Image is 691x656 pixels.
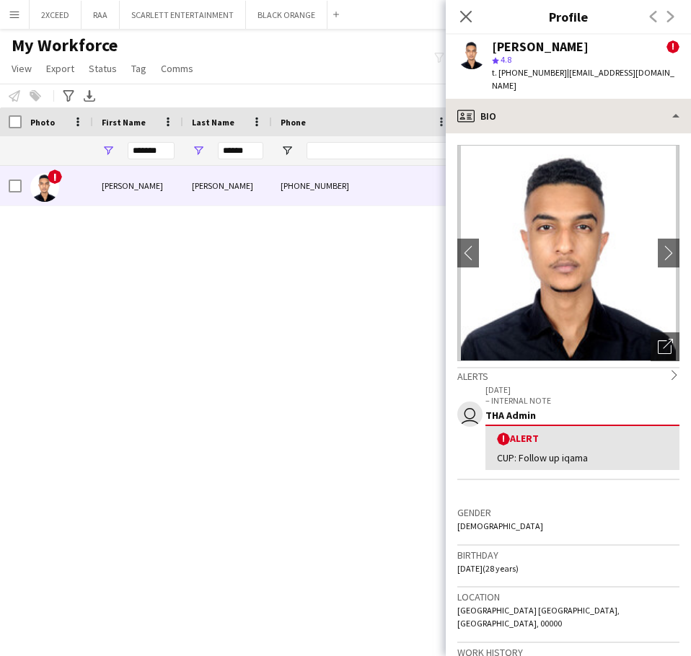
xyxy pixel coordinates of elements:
div: [PERSON_NAME] [183,166,272,205]
h3: Location [457,590,679,603]
div: [PHONE_NUMBER] [272,166,457,205]
button: Open Filter Menu [102,144,115,157]
span: View [12,62,32,75]
app-action-btn: Export XLSX [81,87,98,105]
span: [DEMOGRAPHIC_DATA] [457,520,543,531]
input: First Name Filter Input [128,142,175,159]
img: Mohamed Ibrahim [30,173,59,202]
div: Bio [446,99,691,133]
a: Export [40,59,80,78]
h3: Birthday [457,549,679,562]
input: Last Name Filter Input [218,142,263,159]
div: Alerts [457,367,679,383]
h3: Profile [446,7,691,26]
input: Phone Filter Input [307,142,448,159]
span: Comms [161,62,193,75]
span: [DATE] (28 years) [457,563,519,574]
a: View [6,59,38,78]
button: Open Filter Menu [192,144,205,157]
span: Export [46,62,74,75]
span: [GEOGRAPHIC_DATA] [GEOGRAPHIC_DATA], [GEOGRAPHIC_DATA], 00000 [457,605,620,629]
div: Alert [497,432,668,446]
span: Status [89,62,117,75]
span: Phone [281,117,306,128]
button: SCARLETT ENTERTAINMENT [120,1,246,29]
span: ! [497,433,510,446]
span: ! [666,40,679,53]
a: Comms [155,59,199,78]
a: Tag [126,59,152,78]
div: [PERSON_NAME] [93,166,183,205]
span: 4.8 [501,54,511,65]
div: THA Admin [485,409,679,422]
p: – INTERNAL NOTE [485,395,679,406]
span: t. [PHONE_NUMBER] [492,67,567,78]
span: | [EMAIL_ADDRESS][DOMAIN_NAME] [492,67,674,91]
span: Last Name [192,117,234,128]
button: RAA [82,1,120,29]
span: My Workforce [12,35,118,56]
button: 2XCEED [30,1,82,29]
div: [PERSON_NAME] [492,40,589,53]
span: Photo [30,117,55,128]
a: Status [83,59,123,78]
span: First Name [102,117,146,128]
span: ! [48,169,62,184]
button: BLACK ORANGE [246,1,327,29]
app-action-btn: Advanced filters [60,87,77,105]
span: Tag [131,62,146,75]
p: [DATE] [485,384,679,395]
img: Crew avatar or photo [457,145,679,361]
h3: Gender [457,506,679,519]
div: Open photos pop-in [651,332,679,361]
div: CUP: Follow up iqama [497,451,668,464]
button: Open Filter Menu [281,144,294,157]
